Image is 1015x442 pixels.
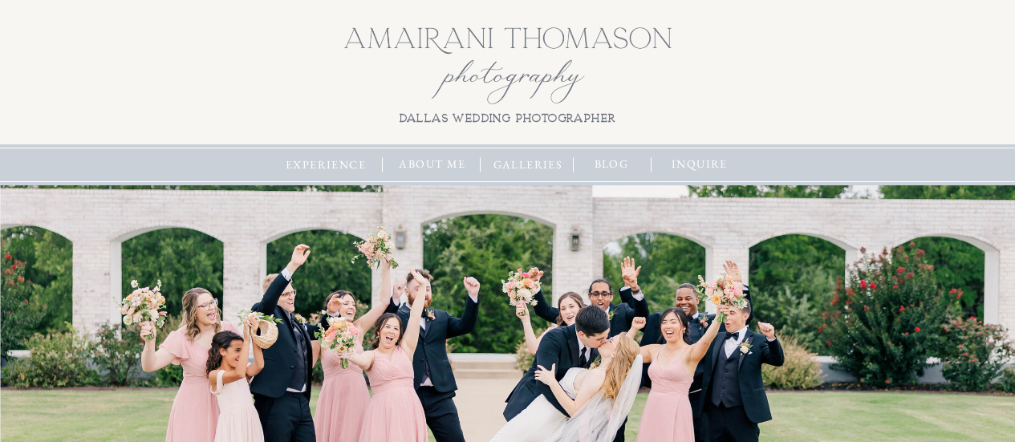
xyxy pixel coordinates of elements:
[666,156,734,173] a: inquire
[282,156,370,174] a: experience
[394,156,472,173] a: about me
[400,112,616,124] b: dallas wedding photographer
[489,156,567,174] a: galleries
[587,156,637,173] a: blog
